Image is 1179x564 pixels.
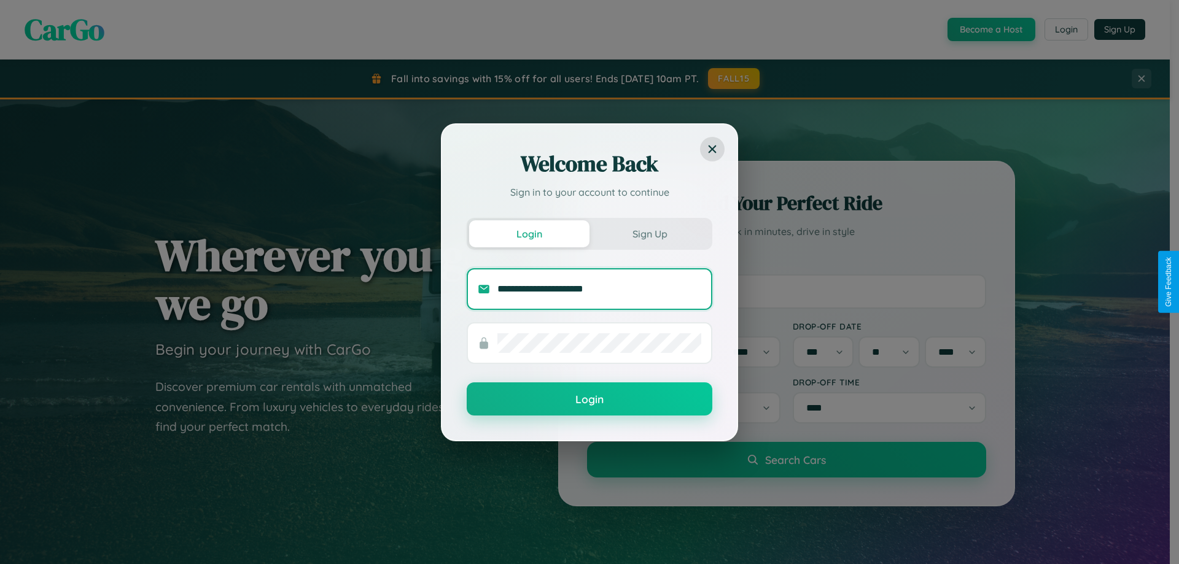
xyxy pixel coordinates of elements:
[469,220,589,247] button: Login
[467,185,712,199] p: Sign in to your account to continue
[1164,257,1173,307] div: Give Feedback
[467,382,712,415] button: Login
[467,149,712,179] h2: Welcome Back
[589,220,710,247] button: Sign Up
